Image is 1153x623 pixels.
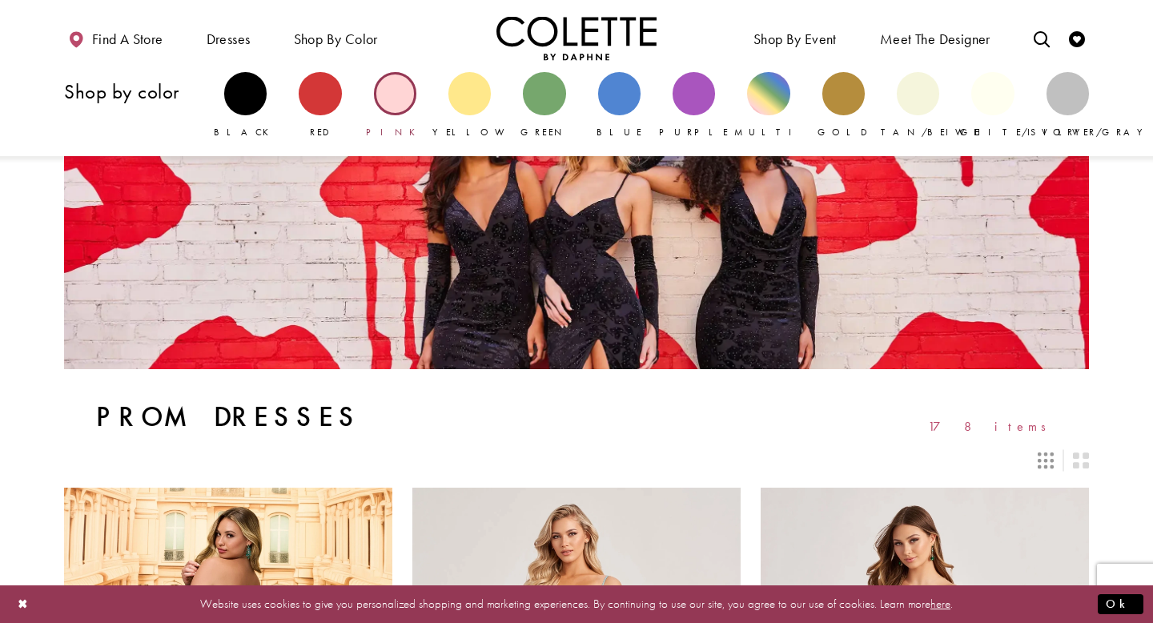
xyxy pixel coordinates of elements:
h1: Prom Dresses [96,401,361,433]
span: Purple [659,126,728,139]
span: Meet the designer [880,31,990,47]
span: Multi [734,126,803,139]
a: Check Wishlist [1065,16,1089,60]
a: Multi [747,72,789,139]
a: Purple [673,72,715,139]
span: White/Ivory [955,126,1088,139]
a: Gold [822,72,865,139]
img: Colette by Daphne [496,16,657,60]
p: Website uses cookies to give you personalized shopping and marketing experiences. By continuing t... [115,593,1038,615]
span: Blue [597,126,642,139]
span: Pink [366,126,424,139]
span: Shop by color [294,31,378,47]
a: Visit Home Page [496,16,657,60]
a: Find a store [64,16,167,60]
a: Silver/Gray [1047,72,1089,139]
a: Green [523,72,565,139]
button: Submit Dialog [1098,594,1143,614]
a: Tan/Beige [897,72,939,139]
a: Meet the designer [876,16,994,60]
span: 178 items [928,420,1057,433]
span: Shop By Event [753,31,837,47]
span: Silver/Gray [1030,126,1151,139]
a: Red [299,72,341,139]
span: Gold [818,126,869,139]
button: Close Dialog [10,590,37,618]
span: Yellow [432,126,513,139]
a: Pink [374,72,416,139]
span: Black [214,126,277,139]
span: Switch layout to 3 columns [1038,452,1054,468]
a: here [930,596,950,612]
span: Shop by color [290,16,382,60]
span: Green [520,126,568,139]
a: White/Ivory [971,72,1014,139]
span: Find a store [92,31,163,47]
a: Blue [598,72,641,139]
a: Black [224,72,267,139]
span: Red [310,126,331,139]
a: Yellow [448,72,491,139]
div: Layout Controls [54,443,1099,478]
a: Toggle search [1030,16,1054,60]
span: Dresses [203,16,255,60]
span: Tan/Beige [881,126,981,139]
h3: Shop by color [64,81,208,102]
span: Shop By Event [749,16,841,60]
span: Dresses [207,31,251,47]
span: Switch layout to 2 columns [1073,452,1089,468]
